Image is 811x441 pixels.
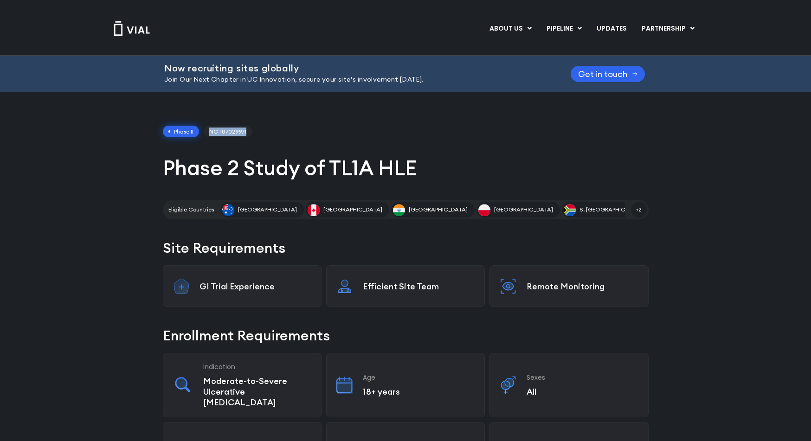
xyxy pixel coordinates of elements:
[478,204,490,216] img: Poland
[527,281,639,292] p: Remote Monitoring
[527,386,639,397] p: All
[203,376,312,408] p: Moderate-to-Severe Ulcerative [MEDICAL_DATA]
[527,373,639,382] h3: Sexes
[494,205,553,214] span: [GEOGRAPHIC_DATA]
[578,70,627,77] span: Get in touch
[163,326,649,345] h2: Enrollment Requirements
[579,205,645,214] span: S. [GEOGRAPHIC_DATA]
[393,204,405,216] img: India
[163,126,200,138] span: Phase II
[589,21,634,37] a: UPDATES
[409,205,468,214] span: [GEOGRAPHIC_DATA]
[363,281,475,292] p: Efficient Site Team
[571,66,645,82] a: Get in touch
[238,205,297,214] span: [GEOGRAPHIC_DATA]
[164,75,547,85] p: Join Our Next Chapter in UC Innovation, secure your site’s involvement [DATE].
[631,202,647,217] span: +2
[634,21,702,37] a: PARTNERSHIPMenu Toggle
[163,154,649,181] h1: Phase 2 Study of TL1A HLE
[308,204,320,216] img: Canada
[323,205,382,214] span: [GEOGRAPHIC_DATA]
[482,21,539,37] a: ABOUT USMenu Toggle
[200,281,312,292] p: GI Trial Experience
[164,63,547,73] h2: Now recruiting sites globally
[363,386,475,397] p: 18+ years
[168,205,214,214] h2: Eligible Countries
[204,126,252,138] span: NCT07029971
[163,238,649,258] h2: Site Requirements
[539,21,589,37] a: PIPELINEMenu Toggle
[363,373,475,382] h3: Age
[564,204,576,216] img: S. Africa
[113,21,150,36] img: Vial Logo
[203,363,312,371] h3: Indication
[222,204,234,216] img: Australia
